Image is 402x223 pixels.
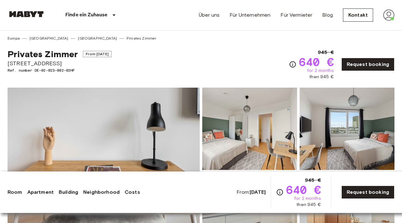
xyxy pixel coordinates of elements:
img: Picture of unit DE-02-023-002-02HF [300,88,394,170]
span: Ref. number DE-02-023-002-02HF [8,68,111,73]
a: Für Vermieter [280,11,312,19]
a: Für Unternehmen [230,11,270,19]
a: [GEOGRAPHIC_DATA] [30,35,68,41]
a: Europa [8,35,20,41]
img: Picture of unit DE-02-023-002-02HF [202,88,297,170]
a: Room [8,188,22,196]
svg: Check cost overview for full price breakdown. Please note that discounts apply to new joiners onl... [276,188,284,196]
span: From [DATE] [83,51,111,57]
a: Request booking [341,186,394,199]
a: Privates Zimmer [127,35,156,41]
span: Privates Zimmer [8,49,78,59]
span: 640 € [286,184,321,195]
a: Apartment [27,188,54,196]
a: Neighborhood [83,188,120,196]
a: [GEOGRAPHIC_DATA] [78,35,117,41]
a: Über uns [199,11,220,19]
span: then 945 € [296,202,321,208]
span: for 2 months [307,68,334,74]
a: Building [59,188,78,196]
a: Costs [125,188,140,196]
a: Kontakt [343,8,373,22]
span: From: [236,189,266,196]
b: [DATE] [250,189,266,195]
span: 640 € [299,56,334,68]
p: Finde ein Zuhause [65,11,108,19]
img: avatar [383,9,394,21]
span: for 2 months [294,195,321,202]
span: 945 € [318,49,334,56]
span: then 945 € [309,74,334,80]
a: Blog [322,11,333,19]
span: 945 € [305,177,321,184]
img: Habyt [8,11,45,17]
a: Request booking [341,58,394,71]
span: [STREET_ADDRESS] [8,59,111,68]
svg: Check cost overview for full price breakdown. Please note that discounts apply to new joiners onl... [289,61,296,68]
